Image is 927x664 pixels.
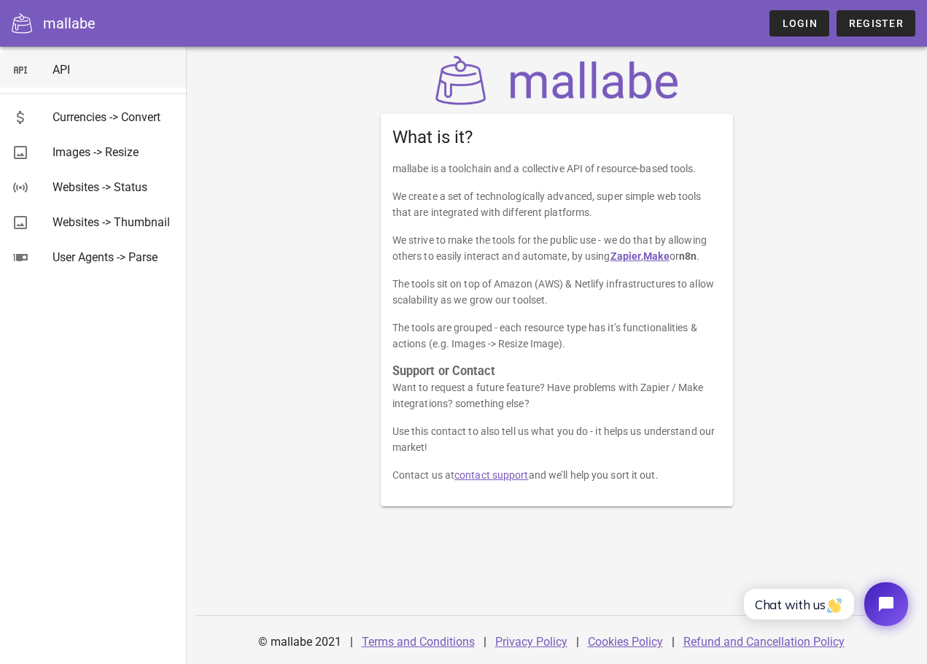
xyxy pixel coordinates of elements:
[837,10,915,36] a: Register
[392,161,722,177] p: mallabe is a toolchain and a collective API of resource-based tools.
[53,215,175,229] div: Websites -> Thumbnail
[683,635,845,649] a: Refund and Cancellation Policy
[53,250,175,264] div: User Agents -> Parse
[392,467,722,483] p: Contact us at and we’ll help you sort it out.
[728,570,920,638] iframe: Tidio Chat
[392,188,722,220] p: We create a set of technologically advanced, super simple web tools that are integrated with diff...
[484,625,486,660] div: |
[769,10,829,36] a: Login
[454,469,529,481] a: contact support
[381,114,734,161] div: What is it?
[848,18,904,29] span: Register
[495,635,567,649] a: Privacy Policy
[392,363,722,379] h3: Support or Contact
[643,250,669,262] a: Make
[249,625,350,660] div: © mallabe 2021
[432,55,683,105] img: mallabe Logo
[672,625,675,660] div: |
[679,250,697,262] strong: n8n
[781,18,817,29] span: Login
[53,110,175,124] div: Currencies -> Convert
[53,63,175,77] div: API
[610,250,642,262] a: Zapier
[392,423,722,455] p: Use this contact to also tell us what you do - it helps us understand our market!
[392,276,722,308] p: The tools sit on top of Amazon (AWS) & Netlify infrastructures to allow scalability as we grow ou...
[53,145,175,159] div: Images -> Resize
[392,320,722,352] p: The tools are grouped - each resource type has it’s functionalities & actions (e.g. Images -> Res...
[392,232,722,264] p: We strive to make the tools for the public use - we do that by allowing others to easily interact...
[362,635,475,649] a: Terms and Conditions
[588,635,663,649] a: Cookies Policy
[350,625,353,660] div: |
[392,379,722,412] p: Want to request a future feature? Have problems with Zapier / Make integrations? something else?
[53,180,175,194] div: Websites -> Status
[576,625,579,660] div: |
[43,12,96,34] div: mallabe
